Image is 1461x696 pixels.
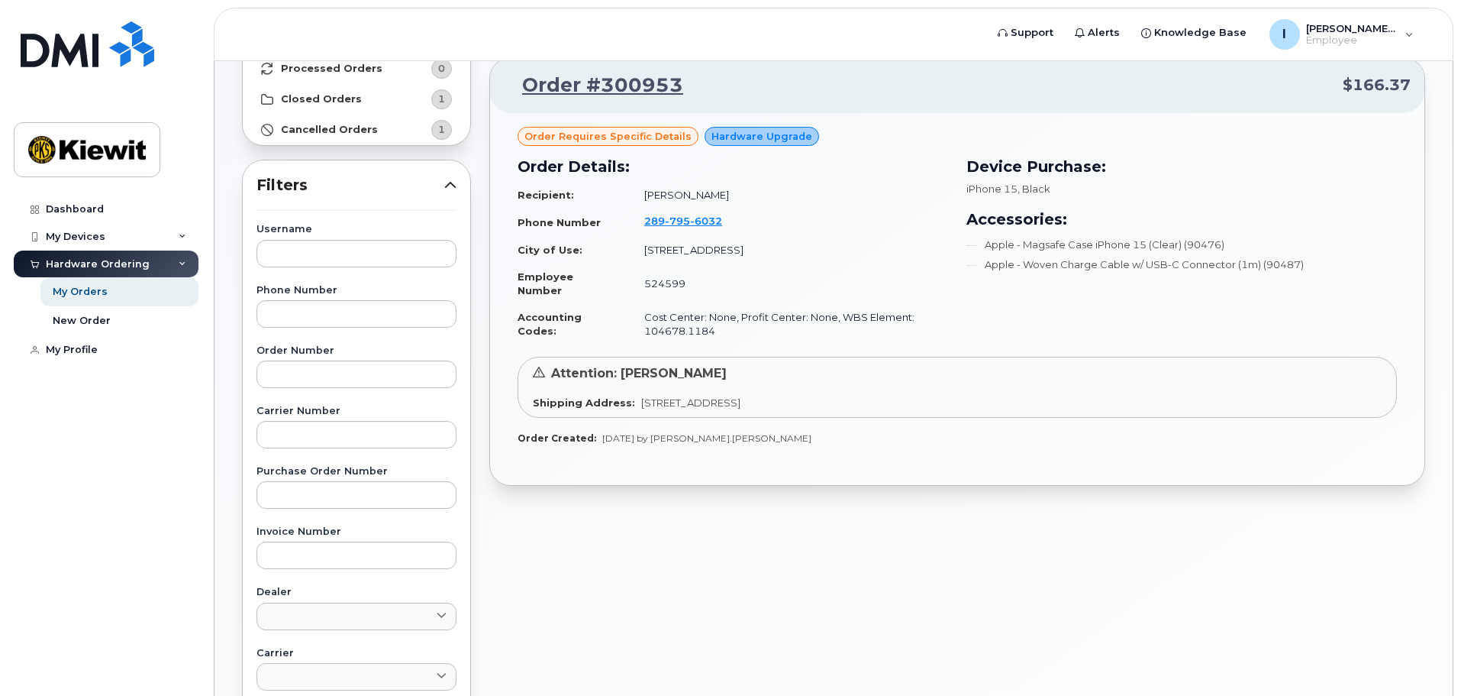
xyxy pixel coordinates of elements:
td: 524599 [631,264,948,304]
span: 6032 [690,215,722,227]
strong: City of Use: [518,244,582,256]
a: Processed Orders0 [243,53,470,84]
label: Order Number [256,346,456,356]
td: [STREET_ADDRESS] [631,237,948,264]
span: 1 [438,122,445,137]
strong: Shipping Address: [533,397,635,409]
span: iPhone 15 [966,183,1018,195]
td: Cost Center: None, Profit Center: None, WBS Element: 104678.1184 [631,304,948,345]
span: Employee [1306,34,1398,47]
strong: Recipient: [518,189,574,201]
strong: Cancelled Orders [281,124,378,136]
a: Alerts [1064,18,1130,48]
div: Isabella.Serafim [1259,19,1424,50]
span: , Black [1018,183,1050,195]
a: 2897956032 [644,215,740,227]
h3: Order Details: [518,155,948,178]
label: Dealer [256,588,456,597]
span: Attention: [PERSON_NAME] [551,366,727,380]
label: Phone Number [256,286,456,296]
h3: Accessories: [966,208,1397,231]
span: 1 [438,92,445,106]
span: Filters [256,174,444,196]
strong: Employee Number [518,270,573,297]
a: Cancelled Orders1 [243,115,470,145]
li: Apple - Woven Charge Cable w/ USB-C Connector (1m) (90487) [966,257,1397,272]
span: 289 [644,215,722,227]
a: Support [987,18,1064,48]
strong: Phone Number [518,216,601,228]
span: I [1282,25,1286,44]
span: Alerts [1088,25,1120,40]
span: 0 [438,61,445,76]
span: [PERSON_NAME].[PERSON_NAME] [1306,22,1398,34]
label: Username [256,225,456,235]
strong: Closed Orders [281,93,362,105]
iframe: Messenger Launcher [1395,630,1450,685]
strong: Order Created: [518,432,596,444]
strong: Processed Orders [281,63,382,75]
span: Hardware Upgrade [711,129,812,144]
span: Order requires Specific details [524,129,692,144]
li: Apple - Magsafe Case iPhone 15 (Clear) (90476) [966,238,1397,252]
label: Invoice Number [256,527,456,537]
span: Knowledge Base [1154,25,1247,40]
span: 795 [665,215,690,227]
td: [PERSON_NAME] [631,182,948,209]
a: Knowledge Base [1130,18,1257,48]
span: [DATE] by [PERSON_NAME].[PERSON_NAME] [602,432,811,444]
span: Support [1011,25,1053,40]
span: $166.37 [1343,74,1411,96]
label: Carrier [256,649,456,659]
a: Closed Orders1 [243,84,470,115]
strong: Accounting Codes: [518,311,582,338]
a: Order #300953 [504,72,683,99]
h3: Device Purchase: [966,155,1397,178]
span: [STREET_ADDRESS] [641,397,740,409]
label: Carrier Number [256,406,456,416]
label: Purchase Order Number [256,467,456,477]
